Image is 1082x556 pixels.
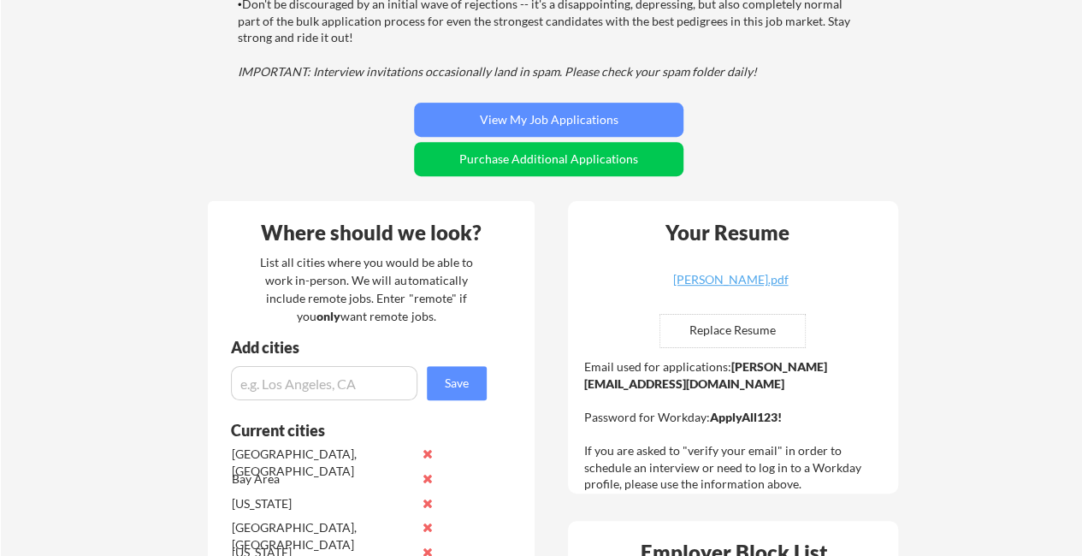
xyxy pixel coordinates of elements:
[232,470,412,488] div: Bay Area
[414,103,683,137] button: View My Job Applications
[231,366,417,400] input: e.g. Los Angeles, CA
[414,142,683,176] button: Purchase Additional Applications
[232,519,412,553] div: [GEOGRAPHIC_DATA],[GEOGRAPHIC_DATA]
[231,423,468,438] div: Current cities
[238,64,757,79] em: IMPORTANT: Interview invitations occasionally land in spam. Please check your spam folder daily!
[710,410,782,424] strong: ApplyAll123!
[642,222,812,243] div: Your Resume
[316,309,340,323] strong: only
[232,495,412,512] div: [US_STATE]
[231,340,491,355] div: Add cities
[629,274,832,286] div: [PERSON_NAME].pdf
[249,253,484,325] div: List all cities where you would be able to work in-person. We will automatically include remote j...
[629,274,832,300] a: [PERSON_NAME].pdf
[584,358,886,493] div: Email used for applications: Password for Workday: If you are asked to "verify your email" in ord...
[427,366,487,400] button: Save
[212,222,530,243] div: Where should we look?
[584,359,827,391] strong: [PERSON_NAME][EMAIL_ADDRESS][DOMAIN_NAME]
[232,446,412,479] div: [GEOGRAPHIC_DATA], [GEOGRAPHIC_DATA]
